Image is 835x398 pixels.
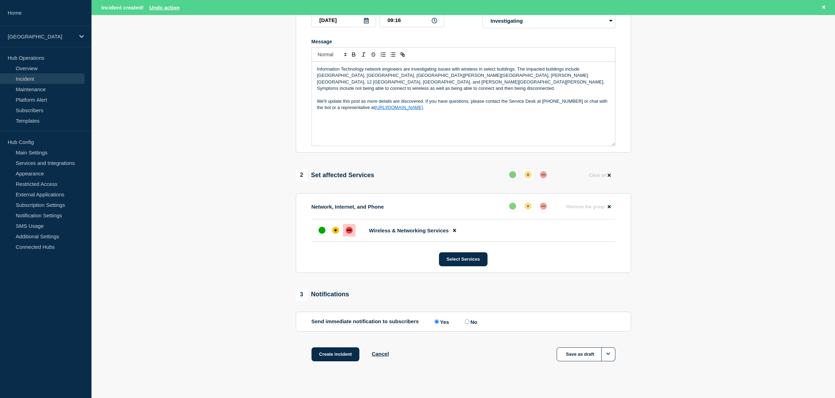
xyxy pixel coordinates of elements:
[562,200,615,214] button: Remove the group
[463,318,477,325] label: No
[439,252,488,266] button: Select Services
[509,203,516,210] div: up
[332,227,339,234] div: affected
[312,318,615,325] div: Send immediate notification to subscribers
[296,169,308,181] span: 2
[522,200,534,212] button: affected
[525,171,532,178] div: affected
[506,200,519,212] button: up
[601,347,615,361] button: Options
[312,39,615,44] div: Message
[506,168,519,181] button: up
[398,50,408,59] button: Toggle link
[346,227,353,234] div: down
[317,98,610,111] p: We'll update this post as more details are discovered. If you have questions, please contact the ...
[380,13,444,27] input: HH:MM
[101,5,144,10] span: Incident created!
[537,200,550,212] button: down
[369,227,449,233] span: Wireless & Networking Services
[317,66,610,92] p: Information Technology network engineers are investigating issues with wireless in select buildin...
[318,227,325,234] div: up
[522,168,534,181] button: affected
[312,13,376,27] input: YYYY-MM-DD
[315,50,349,59] span: Font size
[312,62,615,146] div: Message
[149,5,180,10] button: Undo action
[509,171,516,178] div: up
[296,289,349,301] div: Notifications
[525,203,532,210] div: affected
[537,168,550,181] button: down
[8,34,75,39] p: [GEOGRAPHIC_DATA]
[540,171,547,178] div: down
[540,203,547,210] div: down
[296,169,374,181] div: Set affected Services
[465,319,469,324] input: No
[557,347,615,361] button: Save as draft
[375,105,423,110] a: [URL][DOMAIN_NAME]
[372,351,389,357] button: Cancel
[359,50,368,59] button: Toggle italic text
[368,50,378,59] button: Toggle strikethrough text
[349,50,359,59] button: Toggle bold text
[433,318,449,325] label: Yes
[312,318,419,325] p: Send immediate notification to subscribers
[483,13,615,28] select: Incident type
[566,204,605,209] span: Remove the group
[312,347,360,361] button: Create incident
[434,319,439,324] input: Yes
[378,50,388,59] button: Toggle ordered list
[585,168,615,182] button: Clear all
[312,204,384,210] p: Network, Internet, and Phone
[388,50,398,59] button: Toggle bulleted list
[296,289,308,301] span: 3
